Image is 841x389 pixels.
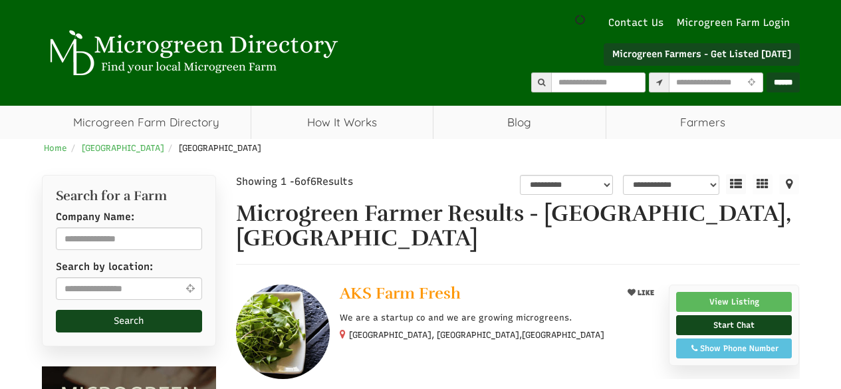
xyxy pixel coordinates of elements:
label: Search by location: [56,260,153,274]
span: 6 [295,176,300,188]
img: Microgreen Directory [42,30,341,76]
i: Use Current Location [182,283,197,293]
button: LIKE [623,285,659,301]
a: Contact Us [602,16,670,30]
span: AKS Farm Fresh [340,283,461,303]
img: AKS Farm Fresh [236,285,330,378]
h1: Microgreen Farmer Results - [GEOGRAPHIC_DATA], [GEOGRAPHIC_DATA] [236,201,800,251]
select: sortbox-1 [623,175,719,195]
a: View Listing [676,292,792,312]
label: Company Name: [56,210,134,224]
i: Use Current Location [745,78,759,87]
span: [GEOGRAPHIC_DATA] [179,143,261,153]
span: [GEOGRAPHIC_DATA] [522,329,604,341]
button: Search [56,310,203,332]
div: Show Phone Number [683,342,785,354]
span: 6 [310,176,316,188]
a: Microgreen Farmers - Get Listed [DATE] [604,43,800,66]
small: [GEOGRAPHIC_DATA], [GEOGRAPHIC_DATA], [349,330,604,340]
h2: Search for a Farm [56,189,203,203]
select: overall_rating_filter-1 [520,175,613,195]
a: Microgreen Farm Login [677,16,796,30]
a: [GEOGRAPHIC_DATA] [82,143,164,153]
p: We are a startup co and we are growing microgreens. [340,312,658,324]
span: LIKE [636,289,654,297]
a: AKS Farm Fresh [340,285,612,305]
a: How It Works [251,106,433,139]
span: Farmers [606,106,800,139]
div: Showing 1 - of Results [236,175,423,189]
a: Start Chat [676,315,792,335]
a: Home [44,143,67,153]
a: Microgreen Farm Directory [42,106,251,139]
a: Blog [433,106,606,139]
